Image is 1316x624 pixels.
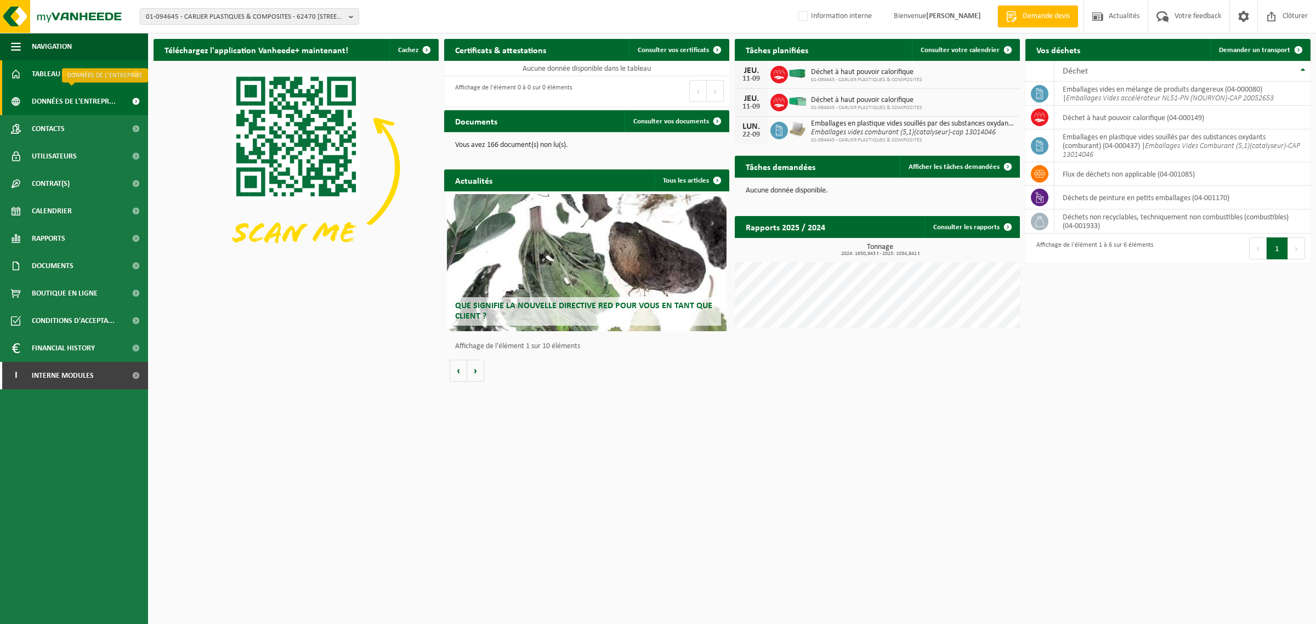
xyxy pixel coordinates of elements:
[1031,236,1154,260] div: Affichage de l'élément 1 à 6 sur 6 éléments
[1054,106,1311,129] td: déchet à haut pouvoir calorifique (04-000149)
[444,169,503,191] h2: Actualités
[997,5,1078,27] a: Demande devis
[467,360,484,382] button: Volgende
[32,143,77,170] span: Utilisateurs
[629,39,728,61] a: Consulter vos certificats
[32,334,95,362] span: Financial History
[32,225,65,252] span: Rapports
[1025,39,1091,60] h2: Vos déchets
[455,343,724,350] p: Affichage de l'élément 1 sur 10 éléments
[32,60,91,88] span: Tableau de bord
[788,120,807,139] img: LP-PA-00000-WDN-11
[1054,186,1311,209] td: déchets de peinture en petits emballages (04-001170)
[1210,39,1309,61] a: Demander un transport
[811,77,922,83] span: 01-094645 - CARLIER PLASTIQUES & COMPOSITES
[1054,162,1311,186] td: flux de déchets non applicable (04-001085)
[455,141,718,149] p: Vous avez 166 document(s) non lu(s).
[32,362,94,389] span: Interne modules
[32,307,115,334] span: Conditions d'accepta...
[689,80,707,102] button: Previous
[1063,142,1300,159] i: Emballages Vides Comburant (5,1)(catalyseur)-CAP 13014046
[740,251,1020,257] span: 2024: 1650,943 t - 2025: 1034,841 t
[154,39,359,60] h2: Téléchargez l'application Vanheede+ maintenant!
[740,66,762,75] div: JEU.
[625,110,728,132] a: Consulter vos documents
[32,170,70,197] span: Contrat(s)
[740,122,762,131] div: LUN.
[1054,129,1311,162] td: emballages en plastique vides souillés par des substances oxydants (comburant) (04-000437) |
[912,39,1019,61] a: Consulter votre calendrier
[146,9,344,25] span: 01-094645 - CARLIER PLASTIQUES & COMPOSITES - 62470 [STREET_ADDRESS]
[154,61,439,275] img: Download de VHEPlus App
[32,197,72,225] span: Calendrier
[450,360,467,382] button: Vorige
[788,97,807,106] img: HK-XP-30-GN-00
[900,156,1019,178] a: Afficher les tâches demandées
[740,131,762,139] div: 22-09
[32,115,65,143] span: Contacts
[450,79,572,103] div: Affichage de l'élément 0 à 0 sur 0 éléments
[32,88,116,115] span: Données de l'entrepr...
[796,8,872,25] label: Information interne
[654,169,728,191] a: Tous les articles
[32,252,73,280] span: Documents
[811,68,922,77] span: Déchet à haut pouvoir calorifique
[740,75,762,83] div: 11-09
[1063,67,1088,76] span: Déchet
[811,105,922,111] span: 01-094645 - CARLIER PLASTIQUES & COMPOSITES
[1267,237,1288,259] button: 1
[909,163,1000,171] span: Afficher les tâches demandées
[811,120,1014,128] span: Emballages en plastique vides souillés par des substances oxydants (comburant)
[444,110,508,132] h2: Documents
[921,47,1000,54] span: Consulter votre calendrier
[633,118,709,125] span: Consulter vos documents
[140,8,359,25] button: 01-094645 - CARLIER PLASTIQUES & COMPOSITES - 62470 [STREET_ADDRESS]
[707,80,724,102] button: Next
[444,39,557,60] h2: Certificats & attestations
[444,61,729,76] td: Aucune donnée disponible dans le tableau
[1219,47,1290,54] span: Demander un transport
[32,280,98,307] span: Boutique en ligne
[638,47,709,54] span: Consulter vos certificats
[735,156,826,177] h2: Tâches demandées
[1288,237,1305,259] button: Next
[740,103,762,111] div: 11-09
[1249,237,1267,259] button: Previous
[735,39,819,60] h2: Tâches planifiées
[32,33,72,60] span: Navigation
[735,216,836,237] h2: Rapports 2025 / 2024
[447,194,727,331] a: Que signifie la nouvelle directive RED pour vous en tant que client ?
[788,69,807,78] img: HK-XC-40-GN-00
[924,216,1019,238] a: Consulter les rapports
[811,96,922,105] span: Déchet à haut pouvoir calorifique
[740,94,762,103] div: JEU.
[746,187,1009,195] p: Aucune donnée disponible.
[1066,94,1274,103] i: Emballages Vides accélérateur NL51-PN (NOURYON)-CAP 20052653
[1020,11,1073,22] span: Demande devis
[455,302,712,321] span: Que signifie la nouvelle directive RED pour vous en tant que client ?
[389,39,438,61] button: Cachez
[811,128,996,137] i: Emballages vides comburant (5,1)(catalyseur)-cap 13014046
[11,362,21,389] span: I
[740,243,1020,257] h3: Tonnage
[926,12,981,20] strong: [PERSON_NAME]
[1054,209,1311,234] td: déchets non recyclables, techniquement non combustibles (combustibles) (04-001933)
[1054,82,1311,106] td: emballages vides en mélange de produits dangereux (04-000080) |
[811,137,1014,144] span: 01-094645 - CARLIER PLASTIQUES & COMPOSITES
[398,47,418,54] span: Cachez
